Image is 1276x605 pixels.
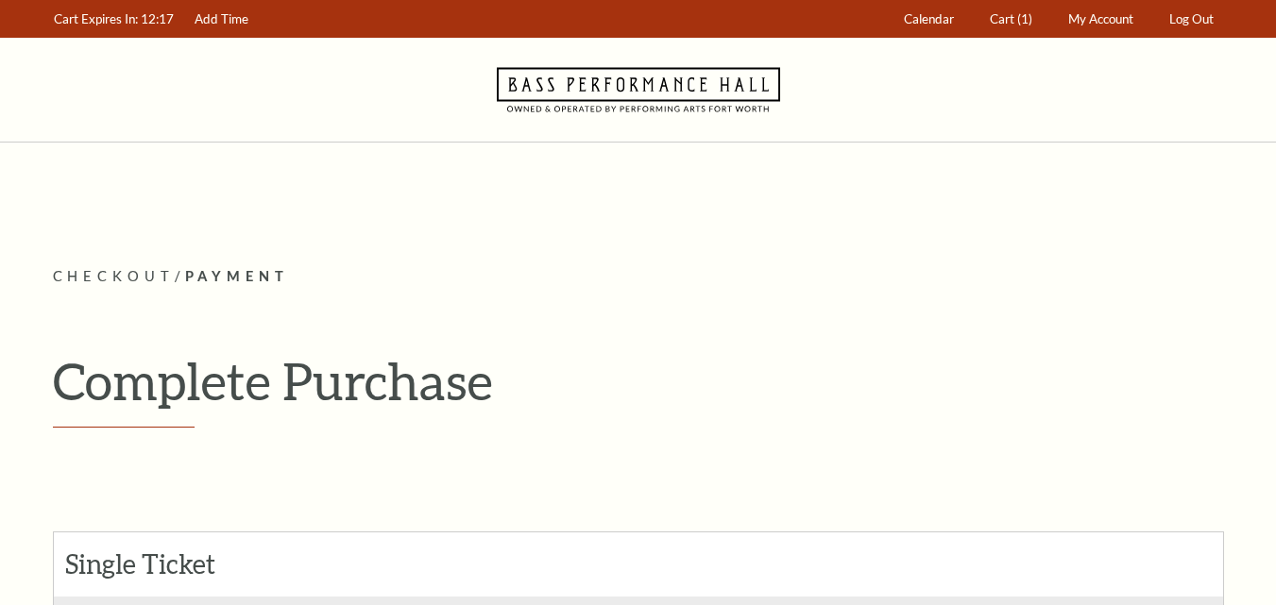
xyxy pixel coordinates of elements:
a: Add Time [185,1,257,38]
h2: Single Ticket [65,548,272,580]
span: Cart [990,11,1014,26]
a: My Account [1059,1,1142,38]
span: Calendar [904,11,954,26]
span: (1) [1017,11,1032,26]
a: Log Out [1160,1,1222,38]
p: / [53,265,1224,289]
span: Cart Expires In: [54,11,138,26]
span: My Account [1068,11,1133,26]
span: 12:17 [141,11,174,26]
h1: Complete Purchase [53,350,1224,412]
a: Calendar [894,1,962,38]
a: Cart (1) [980,1,1041,38]
span: Checkout [53,268,175,284]
span: Payment [185,268,290,284]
